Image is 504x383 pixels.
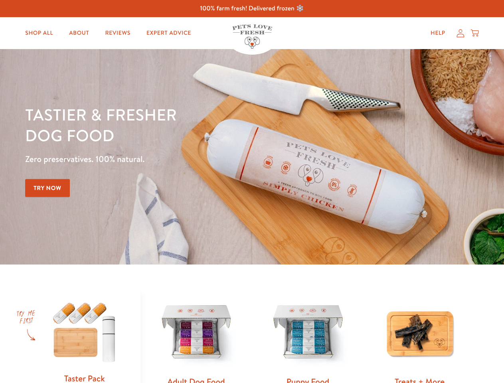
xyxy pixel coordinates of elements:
a: Expert Advice [140,25,198,41]
a: Try Now [25,179,70,197]
a: Help [424,25,452,41]
p: Zero preservatives. 100% natural. [25,152,328,166]
h1: Tastier & fresher dog food [25,104,328,146]
img: Pets Love Fresh [232,24,272,49]
a: Reviews [99,25,136,41]
a: Shop All [19,25,59,41]
a: About [63,25,95,41]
